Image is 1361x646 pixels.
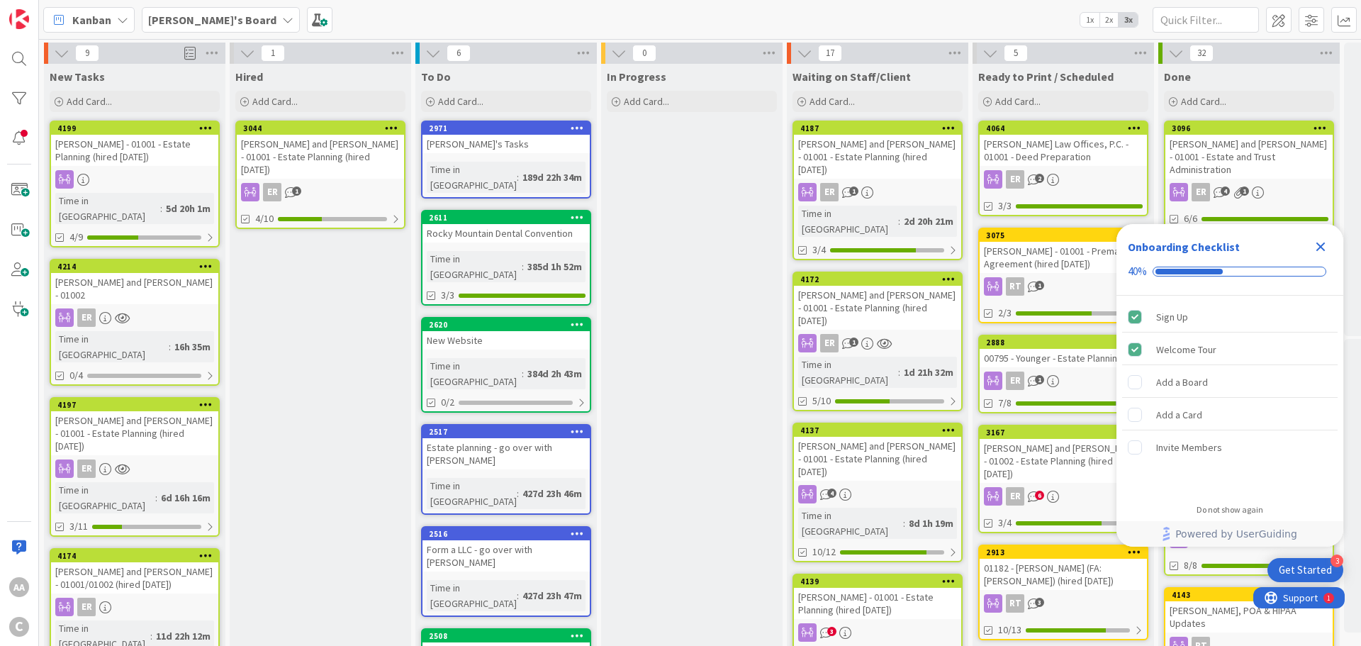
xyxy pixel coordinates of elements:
[794,424,961,437] div: 4137
[800,425,961,435] div: 4137
[1164,69,1191,84] span: Done
[980,546,1147,559] div: 2913
[72,11,111,28] span: Kanban
[1172,123,1333,133] div: 3096
[51,260,218,304] div: 4214[PERSON_NAME] and [PERSON_NAME] - 01002
[980,439,1147,483] div: [PERSON_NAME] and [PERSON_NAME] - 01002 - Estate Planning (hired [DATE])
[980,229,1147,242] div: 3075
[1165,183,1333,201] div: ER
[1189,45,1214,62] span: 32
[9,617,29,637] div: C
[522,259,524,274] span: :
[51,550,218,594] div: 4174[PERSON_NAME] and [PERSON_NAME] - 01001/01002 (hired [DATE])
[980,426,1147,439] div: 3167
[794,575,961,619] div: 4139[PERSON_NAME] - 01001 - Estate Planning (hired [DATE])
[9,9,29,29] img: Visit kanbanzone.com
[812,394,831,408] span: 5/10
[1156,406,1202,423] div: Add a Card
[1175,525,1297,542] span: Powered by UserGuiding
[1184,211,1197,226] span: 6/6
[524,366,586,382] div: 384d 2h 43m
[1122,432,1338,463] div: Invite Members is incomplete.
[69,368,83,383] span: 0/4
[980,242,1147,273] div: [PERSON_NAME] - 01001 - Premarital Agreement (hired [DATE])
[1128,238,1240,255] div: Onboarding Checklist
[51,399,218,411] div: 4197
[1116,224,1343,547] div: Checklist Container
[794,135,961,179] div: [PERSON_NAME] and [PERSON_NAME] - 01001 - Estate Planning (hired [DATE])
[1156,374,1208,391] div: Add a Board
[235,69,263,84] span: Hired
[900,364,957,380] div: 1d 21h 32m
[55,482,155,513] div: Time in [GEOGRAPHIC_DATA]
[67,95,112,108] span: Add Card...
[77,598,96,616] div: ER
[1309,235,1332,258] div: Close Checklist
[794,122,961,135] div: 4187
[980,349,1147,367] div: 00795 - Younger - Estate Planning /
[57,262,218,272] div: 4214
[422,224,590,243] div: Rocky Mountain Dental Convention
[998,199,1012,213] span: 3/3
[69,230,83,245] span: 4/9
[160,201,162,216] span: :
[980,122,1147,166] div: 4064[PERSON_NAME] Law Offices, P.C. - 01001 - Deed Preparation
[794,437,961,481] div: [PERSON_NAME] and [PERSON_NAME] - 01001 - Estate Planning (hired [DATE])
[261,45,285,62] span: 1
[162,201,214,216] div: 5d 20h 1m
[519,588,586,603] div: 427d 23h 47m
[792,69,911,84] span: Waiting on Staff/Client
[1172,590,1333,600] div: 4143
[1221,186,1230,196] span: 4
[427,251,522,282] div: Time in [GEOGRAPHIC_DATA]
[427,580,517,611] div: Time in [GEOGRAPHIC_DATA]
[1165,589,1333,633] div: 4143[PERSON_NAME], POA & HIPAA Updates
[1197,504,1263,516] div: Do not show again
[812,545,836,559] span: 10/12
[800,274,961,284] div: 4172
[1184,558,1197,573] span: 8/8
[798,357,898,388] div: Time in [GEOGRAPHIC_DATA]
[980,426,1147,483] div: 3167[PERSON_NAME] and [PERSON_NAME] - 01002 - Estate Planning (hired [DATE])
[51,122,218,135] div: 4199
[820,183,839,201] div: ER
[427,358,522,389] div: Time in [GEOGRAPHIC_DATA]
[441,395,454,410] span: 0/2
[429,123,590,133] div: 2971
[237,183,404,201] div: ER
[849,338,858,347] span: 1
[998,623,1021,637] span: 10/13
[1006,372,1024,390] div: ER
[422,438,590,469] div: Estate planning - go over with [PERSON_NAME]
[980,277,1147,296] div: RT
[1192,183,1210,201] div: ER
[50,69,105,84] span: New Tasks
[1122,399,1338,430] div: Add a Card is incomplete.
[422,318,590,331] div: 2620
[980,170,1147,189] div: ER
[422,528,590,540] div: 2516
[1165,122,1333,135] div: 3096
[798,508,903,539] div: Time in [GEOGRAPHIC_DATA]
[9,577,29,597] div: AA
[798,206,898,237] div: Time in [GEOGRAPHIC_DATA]
[1006,170,1024,189] div: ER
[1080,13,1099,27] span: 1x
[422,425,590,469] div: 2517Estate planning - go over with [PERSON_NAME]
[898,364,900,380] span: :
[152,628,214,644] div: 11d 22h 12m
[157,490,214,506] div: 6d 16h 16m
[517,588,519,603] span: :
[237,122,404,179] div: 3044[PERSON_NAME] and [PERSON_NAME] - 01001 - Estate Planning (hired [DATE])
[827,627,836,636] span: 3
[74,6,77,17] div: 1
[1279,563,1332,577] div: Get Started
[986,123,1147,133] div: 4064
[903,516,905,531] span: :
[51,460,218,478] div: ER
[1122,334,1338,365] div: Welcome Tour is complete.
[794,575,961,588] div: 4139
[1165,589,1333,601] div: 4143
[51,550,218,562] div: 4174
[422,630,590,642] div: 2508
